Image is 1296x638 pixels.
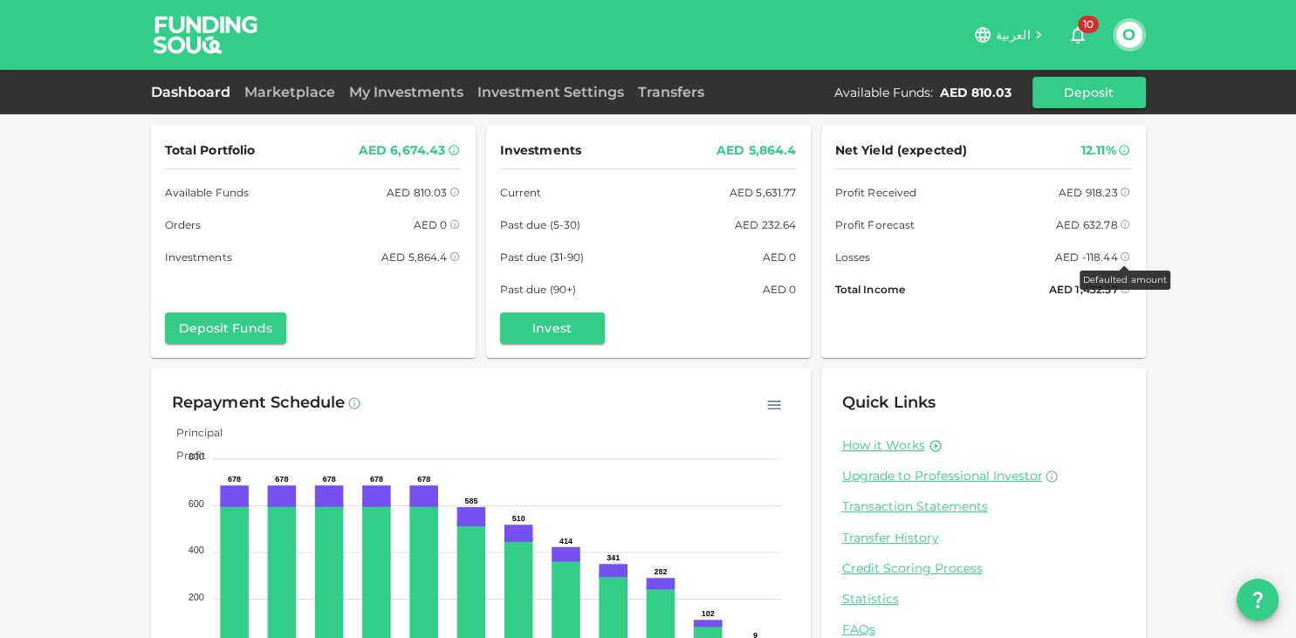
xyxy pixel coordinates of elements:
[237,84,342,100] a: Marketplace
[151,84,237,100] a: Dashboard
[165,248,232,266] span: Investments
[763,280,797,298] div: AED 0
[835,280,905,298] span: Total Income
[165,312,286,344] button: Deposit Funds
[1055,248,1118,266] div: AED -118.44
[163,449,206,462] span: Profit
[835,248,871,266] span: Losses
[500,312,605,344] button: Invest
[500,248,585,266] span: Past due (31-90)
[834,84,933,101] div: Available Funds :
[500,140,581,161] span: Investments
[165,183,250,202] span: Available Funds
[842,530,1125,546] a: Transfer History
[717,140,797,161] div: AED 5,864.4
[359,140,446,161] div: AED 6,674.43
[835,216,915,234] span: Profit Forecast
[1116,22,1142,48] button: O
[500,280,577,298] span: Past due (90+)
[842,560,1125,577] a: Credit Scoring Process
[470,84,631,100] a: Investment Settings
[1056,216,1118,234] div: AED 632.78
[381,248,448,266] div: AED 5,864.4
[188,545,203,555] tspan: 400
[172,389,346,417] div: Repayment Schedule
[730,183,797,202] div: AED 5,631.77
[1078,16,1099,33] span: 10
[163,426,223,439] span: Principal
[842,468,1043,484] span: Upgrade to Professional Investor
[835,140,968,161] span: Net Yield (expected)
[165,140,256,161] span: Total Portfolio
[842,498,1125,515] a: Transaction Statements
[763,248,797,266] div: AED 0
[842,437,925,454] a: How it Works
[1049,280,1118,298] div: AED 1,432.57
[842,621,1125,638] a: FAQs
[188,451,203,462] tspan: 800
[414,216,448,234] div: AED 0
[1059,183,1118,202] div: AED 918.23
[835,183,917,202] span: Profit Received
[188,592,203,602] tspan: 200
[842,591,1125,607] a: Statistics
[1032,77,1146,108] button: Deposit
[735,216,797,234] div: AED 232.64
[188,498,203,509] tspan: 600
[387,183,448,202] div: AED 810.03
[842,468,1125,484] a: Upgrade to Professional Investor
[940,84,1011,101] div: AED 810.03
[500,216,581,234] span: Past due (5-30)
[996,27,1031,43] span: العربية
[1237,579,1279,621] button: question
[631,84,711,100] a: Transfers
[1081,140,1116,161] div: 12.11%
[842,393,936,412] span: Quick Links
[1060,17,1095,52] button: 10
[500,183,542,202] span: Current
[165,216,202,234] span: Orders
[342,84,470,100] a: My Investments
